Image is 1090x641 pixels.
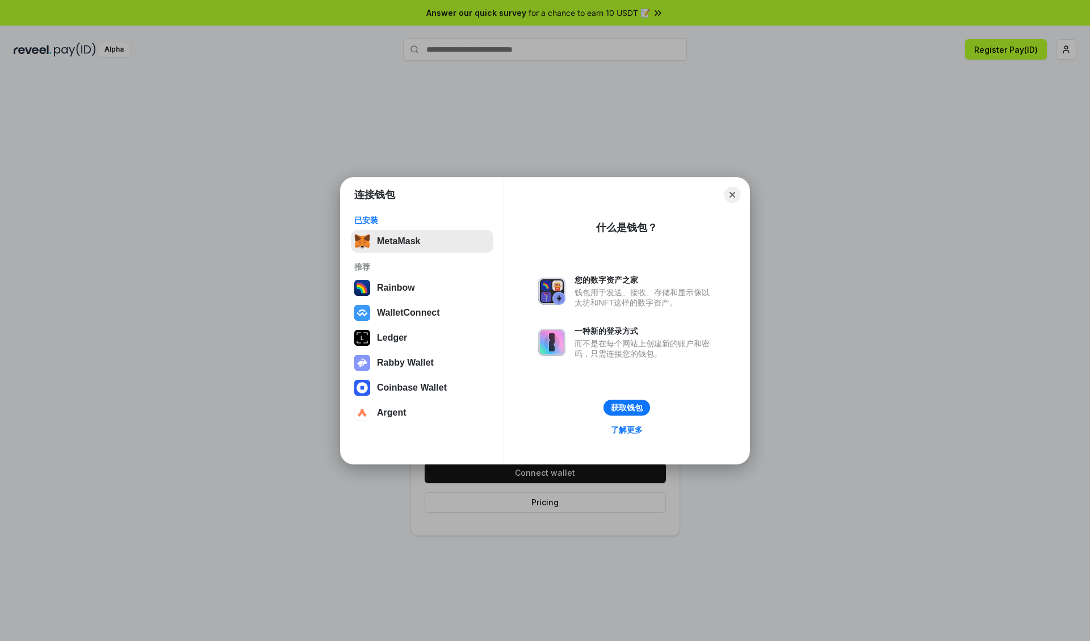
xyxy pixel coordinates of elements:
[351,351,493,374] button: Rabby Wallet
[354,233,370,249] img: svg+xml,%3Csvg%20fill%3D%22none%22%20height%3D%2233%22%20viewBox%3D%220%200%2035%2033%22%20width%...
[538,329,565,356] img: svg+xml,%3Csvg%20xmlns%3D%22http%3A%2F%2Fwww.w3.org%2F2000%2Fsvg%22%20fill%3D%22none%22%20viewBox...
[351,326,493,349] button: Ledger
[604,422,649,437] a: 了解更多
[575,326,715,336] div: 一种新的登录方式
[538,278,565,305] img: svg+xml,%3Csvg%20xmlns%3D%22http%3A%2F%2Fwww.w3.org%2F2000%2Fsvg%22%20fill%3D%22none%22%20viewBox...
[724,187,740,203] button: Close
[354,188,395,202] h1: 连接钱包
[377,408,406,418] div: Argent
[354,355,370,371] img: svg+xml,%3Csvg%20xmlns%3D%22http%3A%2F%2Fwww.w3.org%2F2000%2Fsvg%22%20fill%3D%22none%22%20viewBox...
[351,301,493,324] button: WalletConnect
[351,230,493,253] button: MetaMask
[377,383,447,393] div: Coinbase Wallet
[377,236,420,246] div: MetaMask
[377,283,415,293] div: Rainbow
[377,333,407,343] div: Ledger
[377,358,434,368] div: Rabby Wallet
[354,280,370,296] img: svg+xml,%3Csvg%20width%3D%22120%22%20height%3D%22120%22%20viewBox%3D%220%200%20120%20120%22%20fil...
[611,425,643,435] div: 了解更多
[351,276,493,299] button: Rainbow
[354,405,370,421] img: svg+xml,%3Csvg%20width%3D%2228%22%20height%3D%2228%22%20viewBox%3D%220%200%2028%2028%22%20fill%3D...
[603,400,650,416] button: 获取钱包
[575,287,715,308] div: 钱包用于发送、接收、存储和显示像以太坊和NFT这样的数字资产。
[575,338,715,359] div: 而不是在每个网站上创建新的账户和密码，只需连接您的钱包。
[377,308,440,318] div: WalletConnect
[354,215,490,225] div: 已安装
[575,275,715,285] div: 您的数字资产之家
[354,305,370,321] img: svg+xml,%3Csvg%20width%3D%2228%22%20height%3D%2228%22%20viewBox%3D%220%200%2028%2028%22%20fill%3D...
[351,376,493,399] button: Coinbase Wallet
[354,380,370,396] img: svg+xml,%3Csvg%20width%3D%2228%22%20height%3D%2228%22%20viewBox%3D%220%200%2028%2028%22%20fill%3D...
[354,330,370,346] img: svg+xml,%3Csvg%20xmlns%3D%22http%3A%2F%2Fwww.w3.org%2F2000%2Fsvg%22%20width%3D%2228%22%20height%3...
[611,403,643,413] div: 获取钱包
[596,221,657,234] div: 什么是钱包？
[351,401,493,424] button: Argent
[354,262,490,272] div: 推荐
